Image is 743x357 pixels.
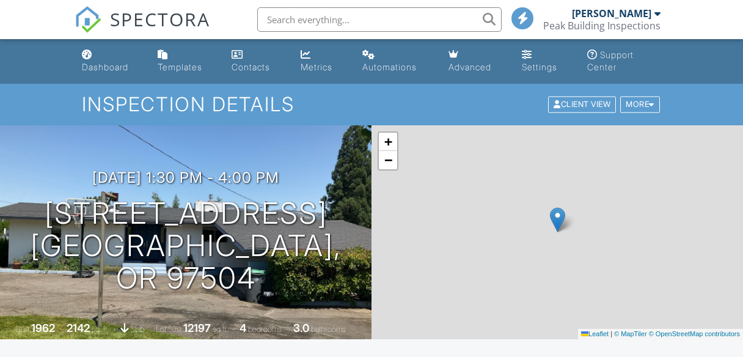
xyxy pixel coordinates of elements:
[158,62,202,72] div: Templates
[649,330,740,337] a: © OpenStreetMap contributors
[448,62,491,72] div: Advanced
[444,44,507,79] a: Advanced
[67,322,90,334] div: 2142
[522,62,557,72] div: Settings
[614,330,647,337] a: © MapTiler
[92,169,279,186] h3: [DATE] 1:30 pm - 4:00 pm
[110,6,210,32] span: SPECTORA
[20,197,352,294] h1: [STREET_ADDRESS] [GEOGRAPHIC_DATA], OR 97504
[156,325,181,334] span: Lot Size
[301,62,332,72] div: Metrics
[31,322,55,334] div: 1962
[550,207,565,232] img: Marker
[183,322,211,334] div: 12197
[293,322,309,334] div: 3.0
[16,325,29,334] span: Built
[77,44,143,79] a: Dashboard
[379,133,397,151] a: Zoom in
[257,7,502,32] input: Search everything...
[75,17,210,42] a: SPECTORA
[213,325,228,334] span: sq.ft.
[572,7,651,20] div: [PERSON_NAME]
[296,44,348,79] a: Metrics
[131,325,144,334] span: slab
[311,325,346,334] span: bathrooms
[547,99,619,108] a: Client View
[232,62,270,72] div: Contacts
[581,330,609,337] a: Leaflet
[227,44,287,79] a: Contacts
[610,330,612,337] span: |
[582,44,667,79] a: Support Center
[362,62,417,72] div: Automations
[357,44,433,79] a: Automations (Basic)
[248,325,282,334] span: bedrooms
[92,325,109,334] span: sq. ft.
[82,62,128,72] div: Dashboard
[620,97,660,113] div: More
[75,6,101,33] img: The Best Home Inspection Software - Spectora
[517,44,573,79] a: Settings
[543,20,661,32] div: Peak Building Inspections
[379,151,397,169] a: Zoom out
[82,94,661,115] h1: Inspection Details
[384,134,392,149] span: +
[587,50,634,72] div: Support Center
[384,152,392,167] span: −
[153,44,217,79] a: Templates
[240,322,246,334] div: 4
[548,97,616,113] div: Client View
